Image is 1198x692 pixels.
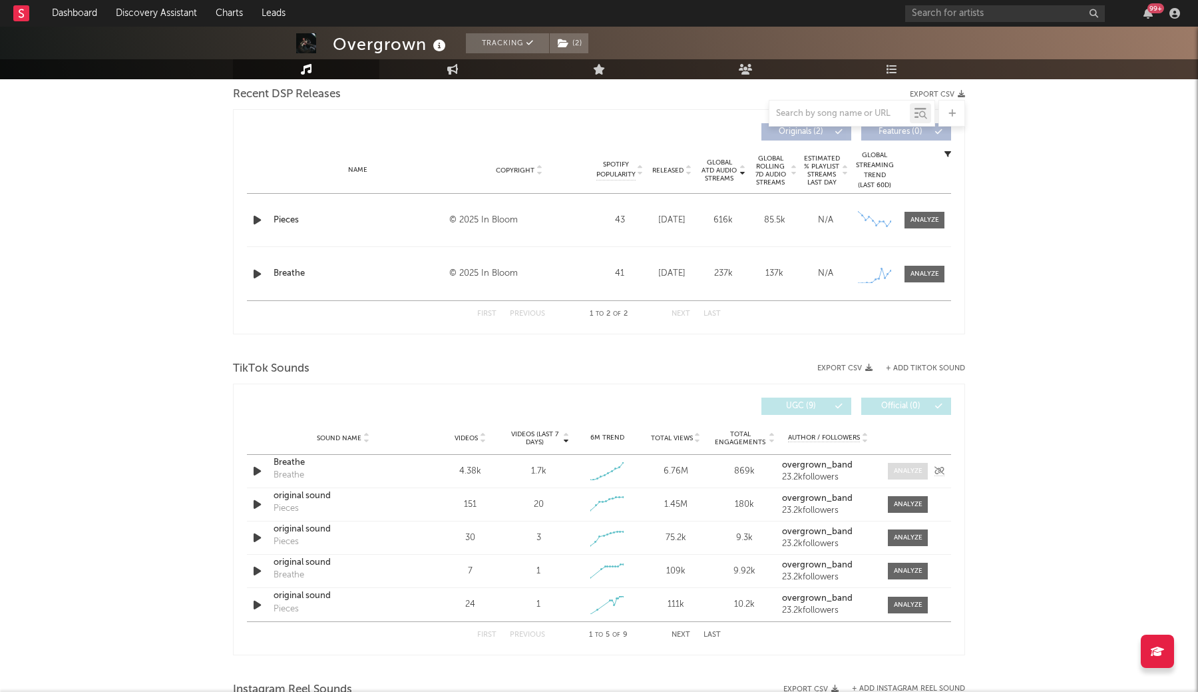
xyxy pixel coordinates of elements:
[510,310,545,318] button: Previous
[274,165,443,175] div: Name
[534,498,544,512] div: 20
[701,267,745,280] div: 237k
[274,214,443,227] a: Pieces
[713,531,775,545] div: 9.3k
[782,594,875,603] a: overgrown_band
[870,128,931,136] span: Features ( 0 )
[770,128,831,136] span: Originals ( 2 )
[274,267,443,280] a: Breathe
[449,266,590,282] div: © 2025 In Bloom
[782,561,853,569] strong: overgrown_band
[613,311,621,317] span: of
[861,398,951,415] button: Official(0)
[782,606,875,615] div: 23.2k followers
[752,214,797,227] div: 85.5k
[782,594,853,603] strong: overgrown_band
[439,598,501,611] div: 24
[496,167,534,174] span: Copyright
[645,465,707,478] div: 6.76M
[761,398,851,415] button: UGC(9)
[713,498,775,512] div: 180k
[274,589,413,603] a: original sound
[788,434,860,442] span: Author / Followers
[572,306,645,322] div: 1 2 2
[701,159,737,182] span: Global ATD Audio Streams
[713,598,775,611] div: 10.2k
[595,632,603,638] span: to
[870,402,931,410] span: Official ( 0 )
[651,434,693,442] span: Total Views
[274,469,304,482] div: Breathe
[910,91,965,99] button: Export CSV
[596,214,643,227] div: 43
[274,569,304,582] div: Breathe
[455,434,478,442] span: Videos
[769,109,910,119] input: Search by song name or URL
[317,434,361,442] span: Sound Name
[439,565,501,578] div: 7
[550,33,588,53] button: (2)
[803,267,848,280] div: N/A
[782,494,875,504] a: overgrown_band
[861,123,951,141] button: Features(0)
[703,310,721,318] button: Last
[274,535,299,549] div: Pieces
[782,561,875,570] a: overgrown_band
[803,214,848,227] div: N/A
[703,631,721,639] button: Last
[672,310,690,318] button: Next
[612,632,620,638] span: of
[752,267,797,280] div: 137k
[466,33,549,53] button: Tracking
[274,556,413,569] a: original sound
[761,123,851,141] button: Originals(2)
[752,155,789,186] span: Global Rolling 7D Audio Streams
[782,573,875,582] div: 23.2k followers
[713,565,775,578] div: 9.92k
[536,598,540,611] div: 1
[645,498,707,512] div: 1.45M
[873,365,965,372] button: + Add TikTok Sound
[782,527,875,537] a: overgrown_band
[233,361,309,377] span: TikTok Sounds
[782,461,875,470] a: overgrown_band
[274,456,413,470] div: Breathe
[645,565,707,578] div: 109k
[782,539,875,549] div: 23.2k followers
[549,33,589,53] span: ( 2 )
[1147,3,1164,13] div: 99 +
[333,33,449,55] div: Overgrown
[536,565,540,578] div: 1
[855,151,895,190] div: Global Streaming Trend (Last 60D)
[650,214,694,227] div: [DATE]
[645,598,707,611] div: 111k
[510,631,545,639] button: Previous
[477,631,497,639] button: First
[274,523,413,536] a: original sound
[596,311,604,317] span: to
[652,167,684,174] span: Released
[713,430,767,446] span: Total Engagements
[645,531,707,545] div: 75.2k
[782,506,875,516] div: 23.2k followers
[905,5,1105,22] input: Search for artists
[477,310,497,318] button: First
[274,502,299,516] div: Pieces
[576,433,638,443] div: 6M Trend
[274,490,413,503] a: original sound
[782,527,853,536] strong: overgrown_band
[449,212,590,228] div: © 2025 In Bloom
[508,430,562,446] span: Videos (last 7 days)
[886,365,965,372] button: + Add TikTok Sound
[531,465,546,478] div: 1.7k
[672,631,690,639] button: Next
[782,494,853,503] strong: overgrown_band
[782,461,853,470] strong: overgrown_band
[713,465,775,478] div: 869k
[770,402,831,410] span: UGC ( 9 )
[596,267,643,280] div: 41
